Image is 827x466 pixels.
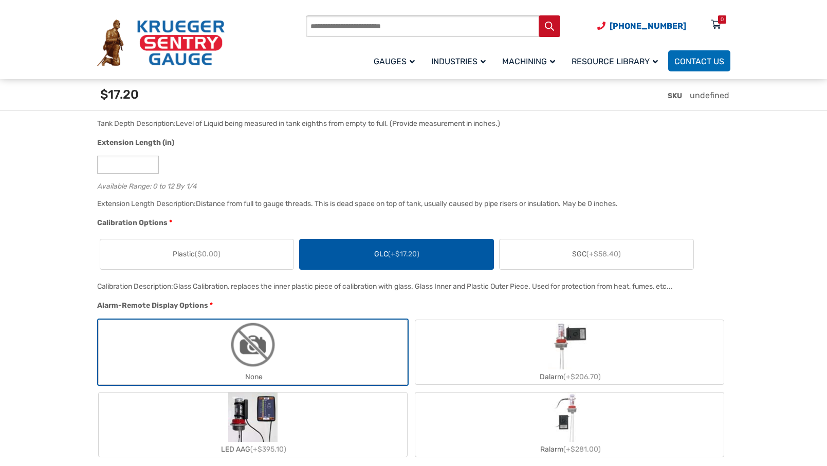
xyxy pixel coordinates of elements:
[415,369,724,384] div: Dalarm
[374,249,419,259] span: GLC
[195,250,220,258] span: ($0.00)
[173,249,220,259] span: Plastic
[99,393,407,457] label: LED AAG
[496,49,565,73] a: Machining
[99,442,407,457] div: LED AAG
[502,57,555,66] span: Machining
[97,20,225,67] img: Krueger Sentry Gauge
[690,90,729,100] span: undefined
[563,372,601,381] span: (+$206.70)
[431,57,486,66] span: Industries
[97,180,725,190] div: Available Range: 0 to 12 By 1/4
[173,282,673,291] div: Glass Calibration, replaces the inner plastic piece of calibration with glass. Glass Inner and Pl...
[97,119,176,128] span: Tank Depth Description:
[668,50,730,71] a: Contact Us
[597,20,686,32] a: Phone Number (920) 434-8860
[99,320,407,384] label: None
[388,250,419,258] span: (+$17.20)
[668,91,682,100] span: SKU
[415,442,724,457] div: Ralarm
[97,138,174,147] span: Extension Length (in)
[250,445,286,454] span: (+$395.10)
[97,301,208,310] span: Alarm-Remote Display Options
[586,250,621,258] span: (+$58.40)
[97,282,173,291] span: Calibration Description:
[415,393,724,457] label: Ralarm
[415,320,724,384] label: Dalarm
[367,49,425,73] a: Gauges
[176,119,500,128] div: Level of Liquid being measured in tank eighths from empty to full. (Provide measurement in inches.)
[425,49,496,73] a: Industries
[374,57,415,66] span: Gauges
[565,49,668,73] a: Resource Library
[572,249,621,259] span: SGC
[99,369,407,384] div: None
[97,218,168,227] span: Calibration Options
[210,300,213,311] abbr: required
[563,445,601,454] span: (+$281.00)
[610,21,686,31] span: [PHONE_NUMBER]
[721,15,724,24] div: 0
[674,57,724,66] span: Contact Us
[97,199,196,208] span: Extension Length Description:
[169,217,172,228] abbr: required
[572,57,658,66] span: Resource Library
[196,199,618,208] div: Distance from full to gauge threads. This is dead space on top of tank, usually caused by pipe ri...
